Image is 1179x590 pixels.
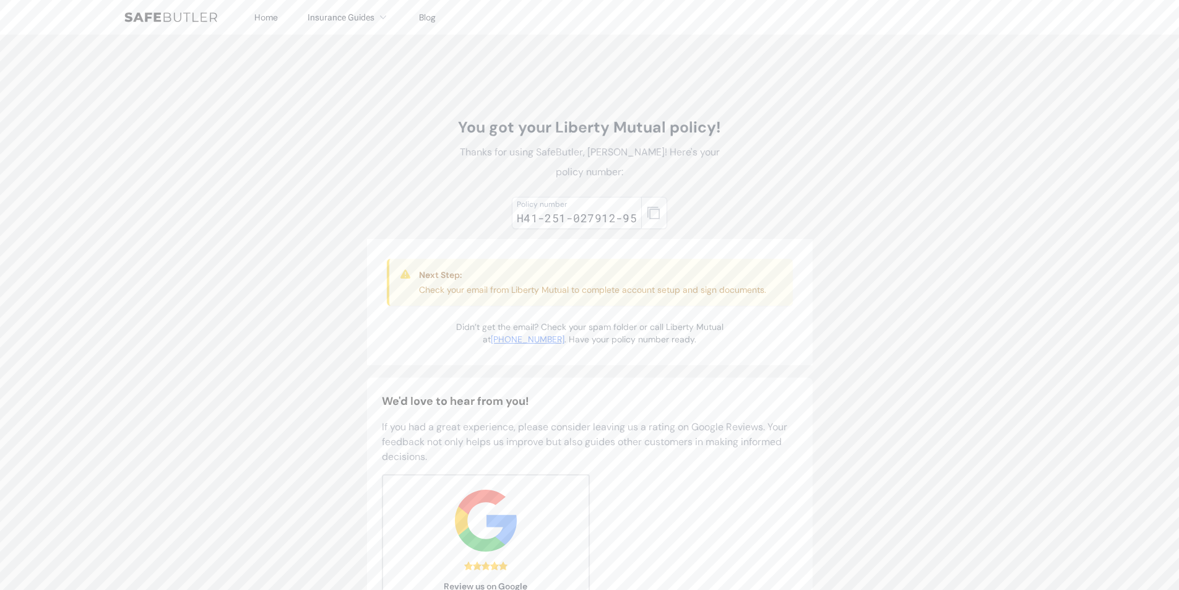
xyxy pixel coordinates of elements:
[517,199,637,209] div: Policy number
[464,562,507,570] div: 5.0
[451,118,728,137] h1: You got your Liberty Mutual policy!
[419,284,766,296] p: Check your email from Liberty Mutual to complete account setup and sign documents.
[491,334,564,345] a: [PHONE_NUMBER]
[254,12,278,23] a: Home
[419,12,436,23] a: Blog
[308,10,389,25] button: Insurance Guides
[455,490,517,552] img: google.svg
[451,142,728,182] p: Thanks for using SafeButler, [PERSON_NAME]! Here's your policy number:
[124,12,217,22] img: SafeButler Text Logo
[517,209,637,227] div: H41-251-027912-95
[382,393,798,410] h2: We'd love to hear from you!
[382,420,798,464] p: If you had a great experience, please consider leaving us a rating on Google Reviews. Your feedba...
[419,269,766,281] h3: Next Step:
[451,321,728,345] p: Didn’t get the email? Check your spam folder or call Liberty Mutual at . Have your policy number ...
